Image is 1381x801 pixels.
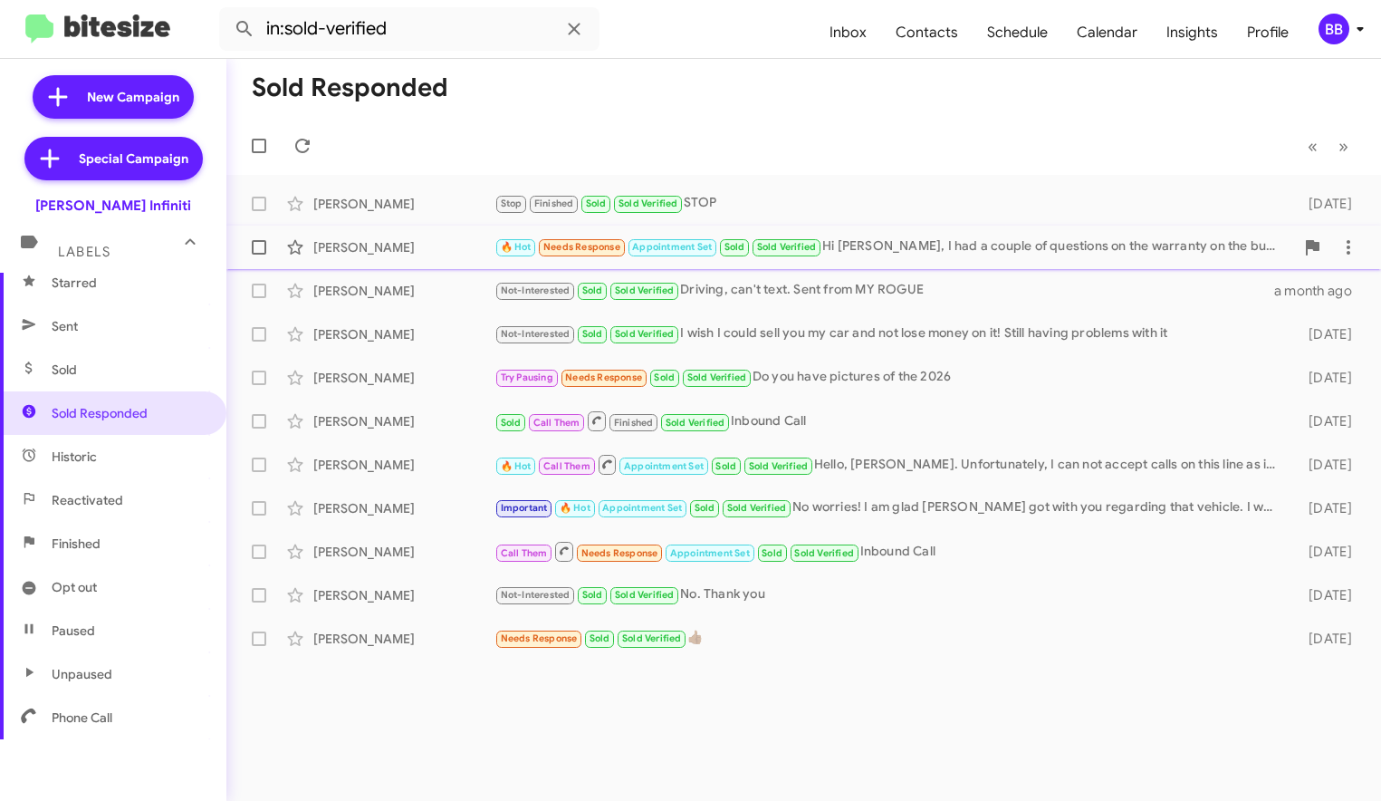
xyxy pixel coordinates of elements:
span: Sold [590,632,610,644]
span: Sold [586,198,607,209]
a: Calendar [1062,6,1152,59]
span: Sold Verified [615,285,675,296]
span: Historic [52,448,97,466]
a: New Campaign [33,75,194,119]
span: Opt out [52,578,97,596]
span: Stop [501,198,523,209]
span: Sold [762,547,782,559]
span: Special Campaign [79,150,188,168]
span: Needs Response [543,241,620,253]
span: Needs Response [581,547,658,559]
span: Unpaused [52,665,112,683]
span: Important [501,502,548,514]
span: Sold [582,589,603,601]
div: No worries! I am glad [PERSON_NAME] got with you regarding that vehicle. I was told you are inter... [494,497,1286,518]
h1: Sold Responded [252,73,448,102]
div: a month ago [1274,282,1367,300]
input: Search [219,7,599,51]
div: [PERSON_NAME] [313,456,494,474]
span: Sold Verified [666,417,725,429]
span: Not-Interested [501,328,571,340]
span: Needs Response [501,632,578,644]
span: Sold Verified [727,502,787,514]
span: Appointment Set [624,460,704,472]
span: Sold [501,417,522,429]
button: Previous [1297,128,1328,165]
div: [PERSON_NAME] [313,369,494,387]
div: Hello, [PERSON_NAME]. Unfortunately, I can not accept calls on this line as it is tied to my comp... [494,453,1286,476]
div: [DATE] [1286,456,1367,474]
span: » [1338,135,1348,158]
div: No. Thank you [494,584,1286,605]
span: Sold Verified [615,589,675,601]
span: Appointment Set [670,547,750,559]
div: I wish I could sell you my car and not lose money on it! Still having problems with it [494,323,1286,344]
div: [PERSON_NAME] [313,586,494,604]
div: [DATE] [1286,586,1367,604]
div: [PERSON_NAME] [313,238,494,256]
span: Sold [52,361,77,379]
span: Sold [582,285,603,296]
span: Sold Responded [52,404,148,422]
span: Try Pausing [501,372,553,383]
span: Sold [715,460,736,472]
div: [PERSON_NAME] [313,543,494,561]
span: Sold [654,372,675,383]
div: [DATE] [1286,630,1367,648]
span: Appointment Set [602,502,682,514]
div: [DATE] [1286,195,1367,213]
div: Hi [PERSON_NAME], I had a couple of questions on the warranty on the bumper-to-bumper. What does ... [494,236,1294,257]
div: [PERSON_NAME] [313,499,494,517]
a: Inbox [815,6,881,59]
span: Finished [52,535,101,553]
span: 🔥 Hot [501,241,532,253]
span: Sold Verified [757,241,817,253]
span: Sold Verified [687,372,747,383]
div: [PERSON_NAME] Infiniti [35,197,191,215]
span: Sold Verified [622,632,682,644]
div: [PERSON_NAME] [313,630,494,648]
span: Needs Response [565,372,642,383]
span: Call Them [501,547,548,559]
div: 👍🏽 [494,628,1286,649]
span: Sold Verified [794,547,854,559]
span: Not-Interested [501,589,571,601]
a: Special Campaign [24,137,203,180]
span: Sold [582,328,603,340]
span: Sent [52,317,78,335]
div: Inbound Call [494,540,1286,563]
div: STOP [494,193,1286,214]
a: Insights [1152,6,1232,59]
nav: Page navigation example [1298,128,1359,165]
a: Profile [1232,6,1303,59]
div: Do you have pictures of the 2026 [494,367,1286,388]
div: [DATE] [1286,543,1367,561]
span: Sold Verified [615,328,675,340]
span: Sold Verified [749,460,809,472]
div: [PERSON_NAME] [313,412,494,430]
span: Paused [52,622,95,640]
a: Contacts [881,6,973,59]
a: Schedule [973,6,1062,59]
span: 🔥 Hot [501,460,532,472]
span: Appointment Set [632,241,712,253]
span: « [1308,135,1318,158]
span: Sold Verified [619,198,678,209]
span: Not-Interested [501,285,571,296]
div: [DATE] [1286,412,1367,430]
div: [PERSON_NAME] [313,325,494,343]
span: Sold [695,502,715,514]
span: Starred [52,274,97,292]
div: BB [1319,14,1349,44]
span: Call Them [533,417,580,429]
span: Labels [58,244,110,260]
span: Sold [724,241,745,253]
div: [DATE] [1286,369,1367,387]
div: Inbound Call [494,410,1286,432]
div: [DATE] [1286,499,1367,517]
